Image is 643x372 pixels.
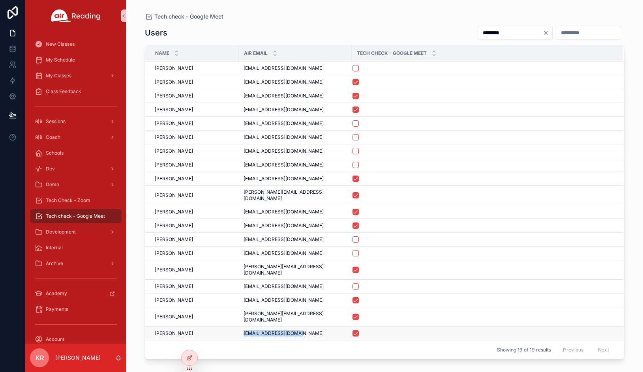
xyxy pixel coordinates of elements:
a: Demo [30,178,122,192]
span: KR [36,353,44,363]
a: Account [30,332,122,346]
span: Sessions [46,118,66,125]
span: [EMAIL_ADDRESS][DOMAIN_NAME] [244,107,324,113]
span: [PERSON_NAME] [155,297,193,303]
span: [EMAIL_ADDRESS][DOMAIN_NAME] [244,79,324,85]
span: Coach [46,134,60,140]
span: [PERSON_NAME] [155,314,193,320]
span: Archive [46,260,63,267]
a: Coach [30,130,122,144]
span: Tech check - Google Meet [154,13,223,21]
span: [EMAIL_ADDRESS][DOMAIN_NAME] [244,283,324,290]
span: Name [155,50,169,56]
span: My Classes [46,73,71,79]
span: [EMAIL_ADDRESS][DOMAIN_NAME] [244,93,324,99]
span: [PERSON_NAME] [155,65,193,71]
a: Archive [30,256,122,271]
span: [EMAIL_ADDRESS][DOMAIN_NAME] [244,65,324,71]
span: My Schedule [46,57,75,63]
span: Tech Check - Zoom [46,197,90,204]
span: [PERSON_NAME] [155,148,193,154]
span: [PERSON_NAME] [155,192,193,198]
span: [PERSON_NAME][EMAIL_ADDRESS][DOMAIN_NAME] [244,310,347,323]
span: [PERSON_NAME] [155,209,193,215]
button: Clear [543,30,552,36]
a: Development [30,225,122,239]
span: [PERSON_NAME] [155,93,193,99]
span: Tech Check - Google Meet [357,50,427,56]
a: Tech Check - Zoom [30,193,122,207]
span: [PERSON_NAME][EMAIL_ADDRESS][DOMAIN_NAME] [244,264,347,276]
a: Dev [30,162,122,176]
a: New Classes [30,37,122,51]
span: [EMAIL_ADDRESS][DOMAIN_NAME] [244,134,324,140]
span: Payments [46,306,68,312]
span: [PERSON_NAME][EMAIL_ADDRESS][DOMAIN_NAME] [244,189,347,202]
span: Class Feedback [46,88,81,95]
span: Development [46,229,76,235]
h1: Users [145,27,167,38]
a: Schools [30,146,122,160]
span: [PERSON_NAME] [155,236,193,243]
span: [PERSON_NAME] [155,120,193,127]
a: Academy [30,286,122,301]
span: [EMAIL_ADDRESS][DOMAIN_NAME] [244,120,324,127]
span: [PERSON_NAME] [155,330,193,336]
span: New Classes [46,41,75,47]
span: Account [46,336,64,342]
a: Tech check - Google Meet [145,13,223,21]
a: Payments [30,302,122,316]
span: [PERSON_NAME] [155,176,193,182]
span: [PERSON_NAME] [155,222,193,229]
span: Tech check - Google Meet [46,213,105,219]
span: [PERSON_NAME] [155,267,193,273]
a: Sessions [30,114,122,129]
span: [EMAIL_ADDRESS][DOMAIN_NAME] [244,330,324,336]
span: [PERSON_NAME] [155,283,193,290]
span: [EMAIL_ADDRESS][DOMAIN_NAME] [244,162,324,168]
a: Internal [30,241,122,255]
span: Dev [46,166,55,172]
a: Tech check - Google Meet [30,209,122,223]
img: App logo [51,9,101,22]
span: [EMAIL_ADDRESS][DOMAIN_NAME] [244,250,324,256]
span: [EMAIL_ADDRESS][DOMAIN_NAME] [244,297,324,303]
span: [EMAIL_ADDRESS][DOMAIN_NAME] [244,236,324,243]
span: Air Email [244,50,268,56]
div: scrollable content [25,32,126,344]
p: [PERSON_NAME] [55,354,101,362]
span: [EMAIL_ADDRESS][DOMAIN_NAME] [244,176,324,182]
span: Showing 19 of 19 results [497,347,551,353]
span: [PERSON_NAME] [155,250,193,256]
a: My Classes [30,69,122,83]
span: Internal [46,245,63,251]
span: Academy [46,290,67,297]
span: Schools [46,150,64,156]
span: [EMAIL_ADDRESS][DOMAIN_NAME] [244,209,324,215]
a: My Schedule [30,53,122,67]
span: [PERSON_NAME] [155,134,193,140]
span: [PERSON_NAME] [155,107,193,113]
span: [EMAIL_ADDRESS][DOMAIN_NAME] [244,222,324,229]
span: Demo [46,181,59,188]
span: [PERSON_NAME] [155,162,193,168]
a: Class Feedback [30,84,122,99]
span: [EMAIL_ADDRESS][DOMAIN_NAME] [244,148,324,154]
span: [PERSON_NAME] [155,79,193,85]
